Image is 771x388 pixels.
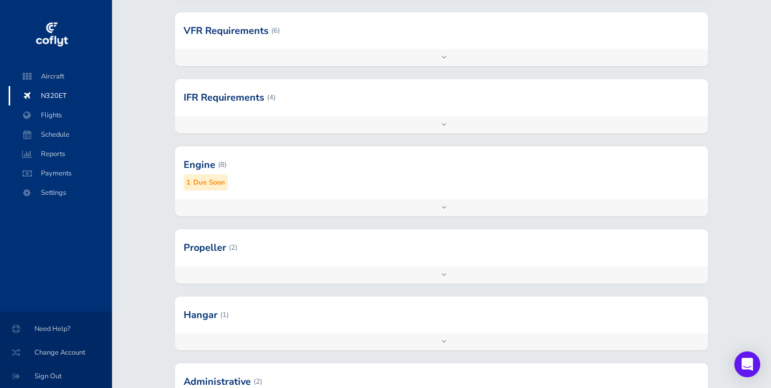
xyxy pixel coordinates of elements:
[19,105,101,125] span: Flights
[193,177,225,188] small: Due Soon
[19,164,101,183] span: Payments
[34,19,69,51] img: coflyt logo
[19,67,101,86] span: Aircraft
[19,183,101,202] span: Settings
[13,343,99,362] span: Change Account
[19,125,101,144] span: Schedule
[734,351,760,377] div: Open Intercom Messenger
[13,319,99,338] span: Need Help?
[13,366,99,386] span: Sign Out
[19,86,101,105] span: N320ET
[19,144,101,164] span: Reports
